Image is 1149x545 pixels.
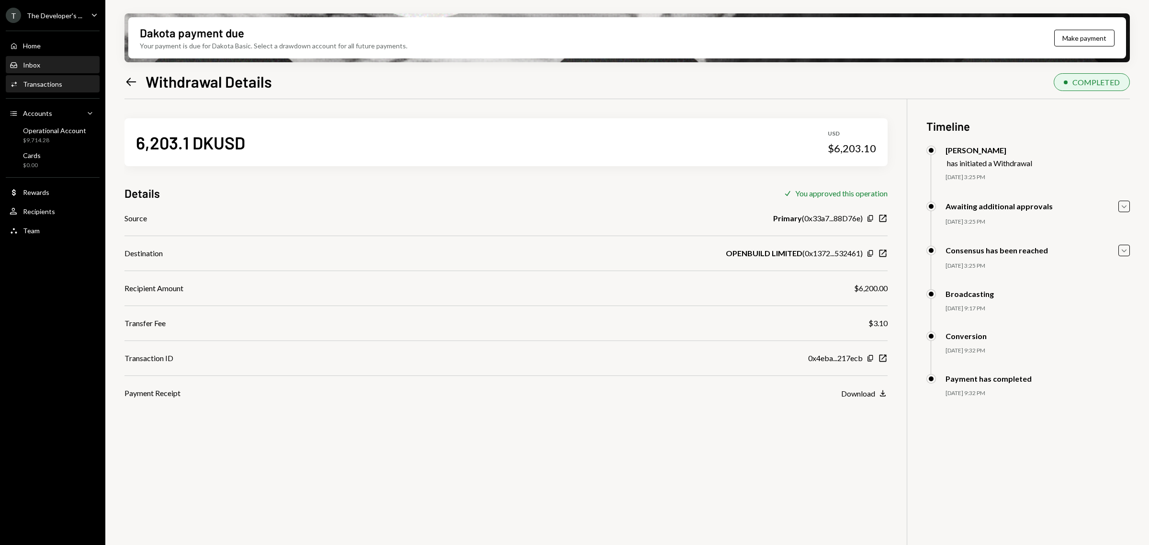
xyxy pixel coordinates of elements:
[27,11,82,20] div: The Developer's ...
[828,142,876,155] div: $6,203.10
[854,283,888,294] div: $6,200.00
[124,213,147,224] div: Source
[124,185,160,201] h3: Details
[140,25,244,41] div: Dakota payment due
[868,318,888,329] div: $3.10
[6,56,100,73] a: Inbox
[124,318,166,329] div: Transfer Fee
[23,207,55,216] div: Recipients
[946,289,994,298] div: Broadcasting
[1054,30,1115,46] button: Make payment
[946,331,987,341] div: Conversion
[726,248,802,259] b: OPENBUILD LIMITED
[23,227,40,235] div: Team
[6,75,100,92] a: Transactions
[926,118,1130,134] h3: Timeline
[795,189,888,198] div: You approved this operation
[23,126,86,135] div: Operational Account
[124,352,173,364] div: Transaction ID
[6,104,100,122] a: Accounts
[23,161,41,170] div: $0.00
[946,246,1048,255] div: Consensus has been reached
[1072,78,1120,87] div: COMPLETED
[23,61,40,69] div: Inbox
[946,347,1130,355] div: [DATE] 9:32 PM
[23,80,62,88] div: Transactions
[946,173,1130,182] div: [DATE] 3:25 PM
[726,248,863,259] div: ( 0x1372...532461 )
[23,136,86,145] div: $9,714.28
[773,213,863,224] div: ( 0x33a7...88D76e )
[23,109,52,117] div: Accounts
[946,262,1130,270] div: [DATE] 3:25 PM
[841,389,875,398] div: Download
[946,389,1130,397] div: [DATE] 9:32 PM
[6,222,100,239] a: Team
[124,387,180,399] div: Payment Receipt
[773,213,802,224] b: Primary
[6,8,21,23] div: T
[828,130,876,138] div: USD
[841,388,888,399] button: Download
[124,283,183,294] div: Recipient Amount
[6,37,100,54] a: Home
[23,42,41,50] div: Home
[6,148,100,171] a: Cards$0.00
[946,218,1130,226] div: [DATE] 3:25 PM
[946,305,1130,313] div: [DATE] 9:17 PM
[946,374,1032,383] div: Payment has completed
[23,188,49,196] div: Rewards
[946,146,1032,155] div: [PERSON_NAME]
[136,132,245,153] div: 6,203.1 DKUSD
[6,124,100,147] a: Operational Account$9,714.28
[6,203,100,220] a: Recipients
[140,41,407,51] div: Your payment is due for Dakota Basic. Select a drawdown account for all future payments.
[146,72,272,91] h1: Withdrawal Details
[946,202,1053,211] div: Awaiting additional approvals
[23,151,41,159] div: Cards
[808,352,863,364] div: 0x4eba...217ecb
[124,248,163,259] div: Destination
[6,183,100,201] a: Rewards
[947,159,1032,168] div: has initiated a Withdrawal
